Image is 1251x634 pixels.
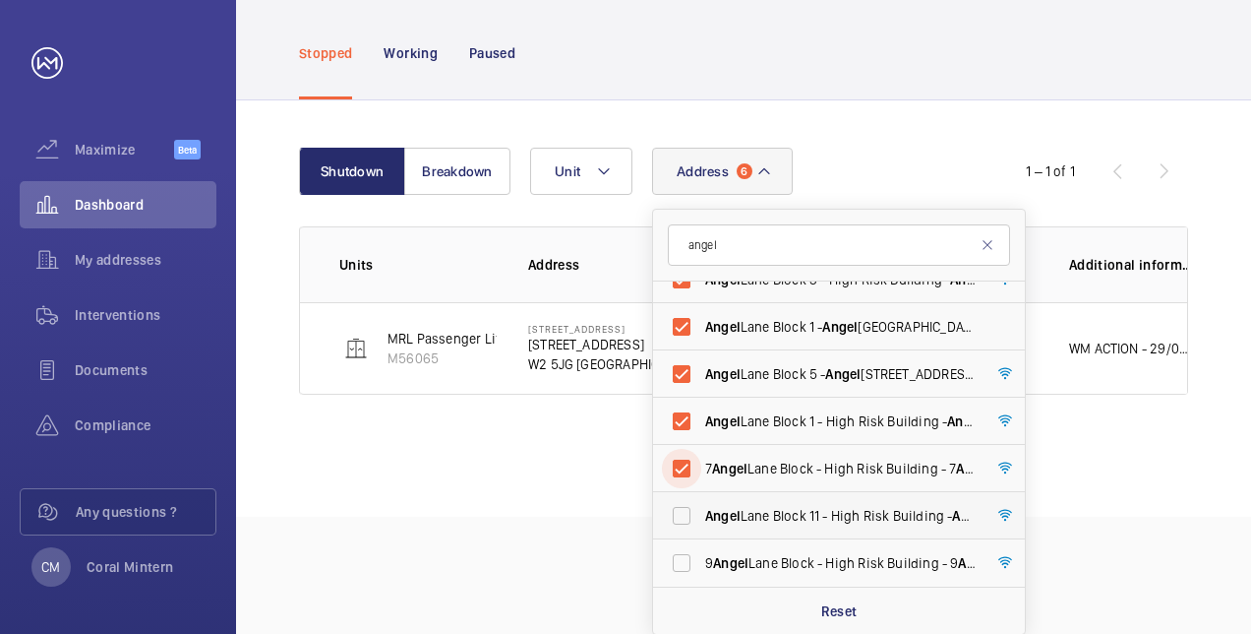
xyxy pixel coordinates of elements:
[956,461,991,476] span: Angel
[174,140,201,159] span: Beta
[1069,339,1195,358] p: WM ACTION - 29/08 - New brake switches required, sourcing eta
[947,413,983,429] span: Angel
[705,319,741,335] span: Angel
[705,508,741,524] span: Angel
[705,553,976,573] span: 9 Lane Block - High Risk Building - 9 [STREET_ADDRESS]
[713,555,748,571] span: Angel
[705,506,976,526] span: Lane Block 11 - High Risk Building - [STREET_ADDRESS]
[75,415,216,435] span: Compliance
[76,502,215,522] span: Any questions ?
[677,163,729,179] span: Address
[528,354,693,374] p: W2 5JG [GEOGRAPHIC_DATA]
[387,329,537,349] p: MRL Passenger Lift SELE
[469,43,515,63] p: Paused
[75,250,216,270] span: My addresses
[705,412,976,431] span: Lane Block 1 - High Risk Building - [STREET_ADDRESS]
[299,43,352,63] p: Stopped
[299,148,405,195] button: Shutdown
[1069,255,1195,275] p: Additional information
[822,319,858,335] span: Angel
[75,360,216,380] span: Documents
[705,317,976,337] span: Lane Block 1 - [GEOGRAPHIC_DATA]
[384,43,437,63] p: Working
[75,140,174,159] span: Maximize
[41,557,60,577] p: CM
[825,366,861,382] span: Angel
[404,148,510,195] button: Breakdown
[668,224,1010,266] input: Search by address
[958,555,993,571] span: Angel
[87,557,174,577] p: Coral Mintern
[530,148,632,195] button: Unit
[75,195,216,215] span: Dashboard
[528,323,693,335] p: [STREET_ADDRESS]
[652,148,793,195] button: Address6
[737,163,752,179] span: 6
[387,349,537,368] p: M56065
[712,461,747,476] span: Angel
[528,255,693,275] p: Address
[705,459,976,478] span: 7 Lane Block - High Risk Building - 7 [STREET_ADDRESS]
[705,413,741,429] span: Angel
[528,335,693,354] p: [STREET_ADDRESS]
[705,364,976,384] span: Lane Block 5 - [STREET_ADDRESS]
[339,255,497,275] p: Units
[75,305,216,325] span: Interventions
[821,602,858,621] p: Reset
[1026,161,1075,181] div: 1 – 1 of 1
[705,366,741,382] span: Angel
[952,508,987,524] span: Angel
[344,337,368,360] img: elevator.svg
[555,163,580,179] span: Unit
